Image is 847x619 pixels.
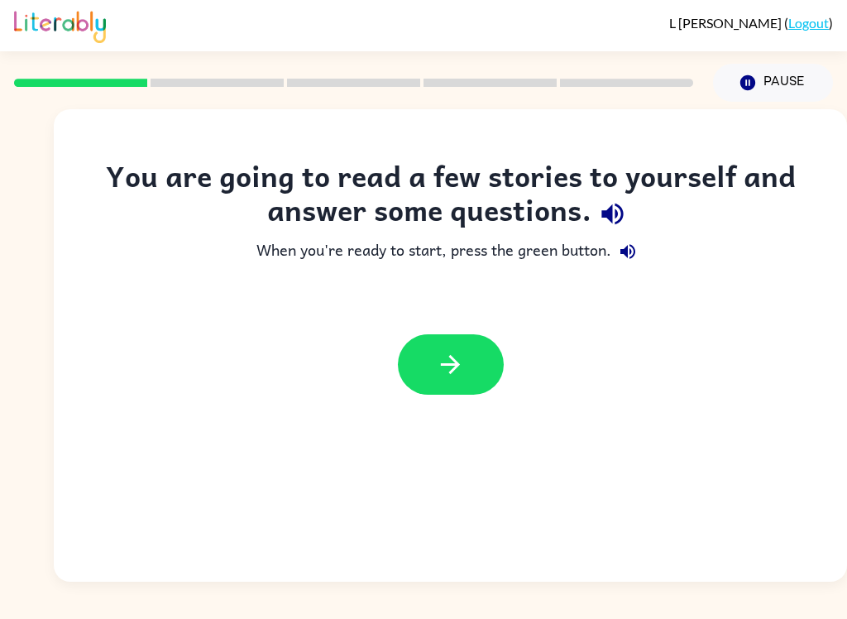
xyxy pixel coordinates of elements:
div: When you're ready to start, press the green button. [87,235,814,268]
button: Pause [713,64,833,102]
span: L [PERSON_NAME] [669,15,784,31]
div: You are going to read a few stories to yourself and answer some questions. [87,159,814,235]
img: Literably [14,7,106,43]
div: ( ) [669,15,833,31]
a: Logout [788,15,829,31]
